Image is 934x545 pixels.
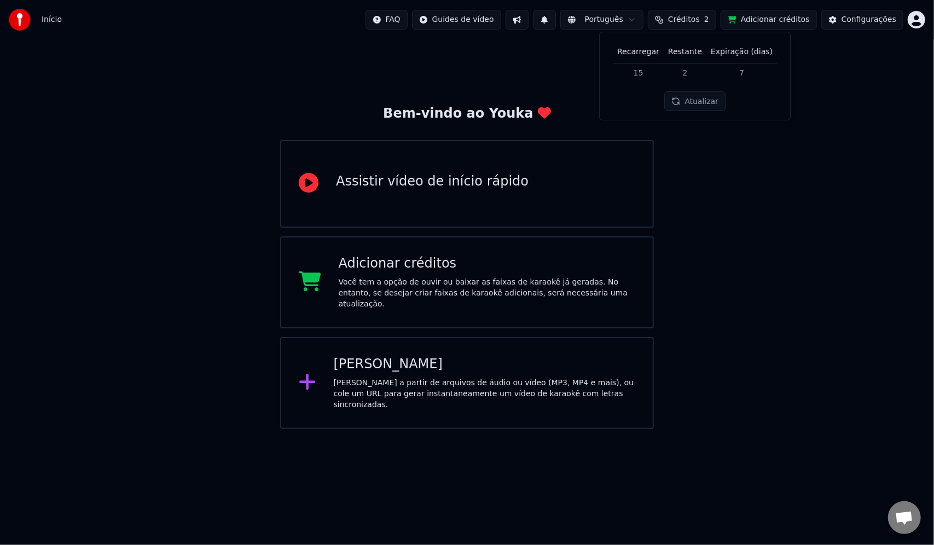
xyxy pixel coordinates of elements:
[339,255,635,272] div: Adicionar créditos
[648,10,716,30] button: Créditos2
[842,14,896,25] div: Configurações
[721,10,817,30] button: Adicionar créditos
[9,9,31,31] img: youka
[42,14,62,25] nav: breadcrumb
[706,41,777,63] th: Expiração (dias)
[339,277,635,310] div: Você tem a opção de ouvir ou baixar as faixas de karaokê já geradas. No entanto, se desejar criar...
[366,10,408,30] button: FAQ
[668,14,700,25] span: Créditos
[412,10,501,30] button: Guides de vídeo
[613,41,664,63] th: Recarregar
[334,378,635,410] div: [PERSON_NAME] a partir de arquivos de áudio ou vídeo (MP3, MP4 e mais), ou cole um URL para gerar...
[888,501,921,534] div: Conversa aberta
[664,41,706,63] th: Restante
[821,10,903,30] button: Configurações
[42,14,62,25] span: Início
[664,63,706,83] td: 2
[664,91,726,111] button: Atualizar
[336,173,529,190] div: Assistir vídeo de início rápido
[334,356,635,373] div: [PERSON_NAME]
[383,105,550,123] div: Bem-vindo ao Youka
[704,14,709,25] span: 2
[613,63,664,83] td: 15
[706,63,777,83] td: 7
